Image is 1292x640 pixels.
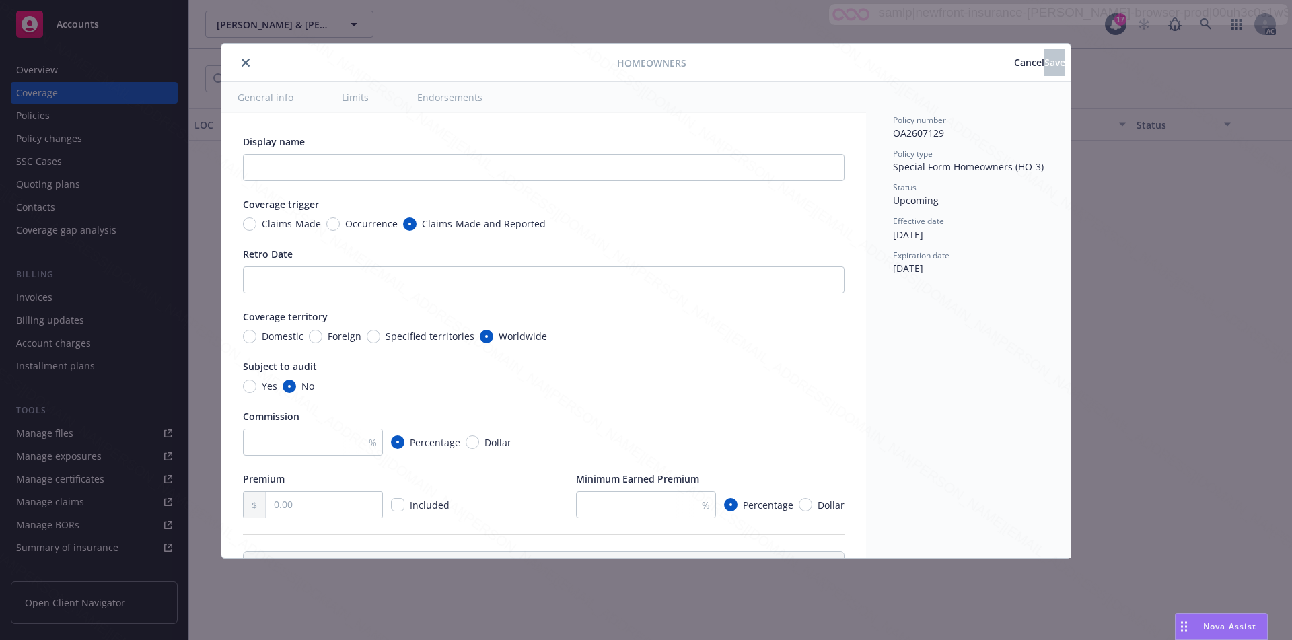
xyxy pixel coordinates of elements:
[262,379,277,393] span: Yes
[367,330,380,343] input: Specified territories
[422,217,546,231] span: Claims-Made and Reported
[818,498,845,512] span: Dollar
[1203,620,1256,632] span: Nova Assist
[743,498,793,512] span: Percentage
[410,499,450,511] span: Included
[799,498,812,511] input: Dollar
[466,435,479,449] input: Dollar
[1175,613,1268,640] button: Nova Assist
[893,160,1044,173] span: Special Form Homeowners (HO-3)
[243,310,328,323] span: Coverage territory
[221,82,310,112] button: General info
[893,228,923,241] span: [DATE]
[893,250,949,261] span: Expiration date
[301,379,314,393] span: No
[238,55,254,71] button: close
[893,215,944,227] span: Effective date
[1014,49,1044,76] button: Cancel
[403,217,417,231] input: Claims-Made and Reported
[243,330,256,343] input: Domestic
[1044,56,1065,69] span: Save
[499,329,547,343] span: Worldwide
[386,329,474,343] span: Specified territories
[345,217,398,231] span: Occurrence
[326,82,385,112] button: Limits
[576,472,699,485] span: Minimum Earned Premium
[702,498,710,512] span: %
[326,217,340,231] input: Occurrence
[893,127,944,139] span: OA2607129
[893,262,923,275] span: [DATE]
[893,148,933,159] span: Policy type
[243,360,317,373] span: Subject to audit
[1044,49,1065,76] button: Save
[262,329,303,343] span: Domestic
[243,198,319,211] span: Coverage trigger
[244,552,484,572] th: Limits
[243,410,299,423] span: Commission
[328,329,361,343] span: Foreign
[391,435,404,449] input: Percentage
[401,82,499,112] button: Endorsements
[262,217,321,231] span: Claims-Made
[243,248,293,260] span: Retro Date
[266,492,382,518] input: 0.00
[893,114,946,126] span: Policy number
[485,435,511,450] span: Dollar
[283,380,296,393] input: No
[309,330,322,343] input: Foreign
[617,56,686,70] span: Homeowners
[243,217,256,231] input: Claims-Made
[243,135,305,148] span: Display name
[369,435,377,450] span: %
[1176,614,1192,639] div: Drag to move
[480,330,493,343] input: Worldwide
[893,182,917,193] span: Status
[243,380,256,393] input: Yes
[243,472,285,485] span: Premium
[893,194,939,207] span: Upcoming
[550,552,844,572] th: Amount
[410,435,460,450] span: Percentage
[1014,56,1044,69] span: Cancel
[724,498,738,511] input: Percentage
